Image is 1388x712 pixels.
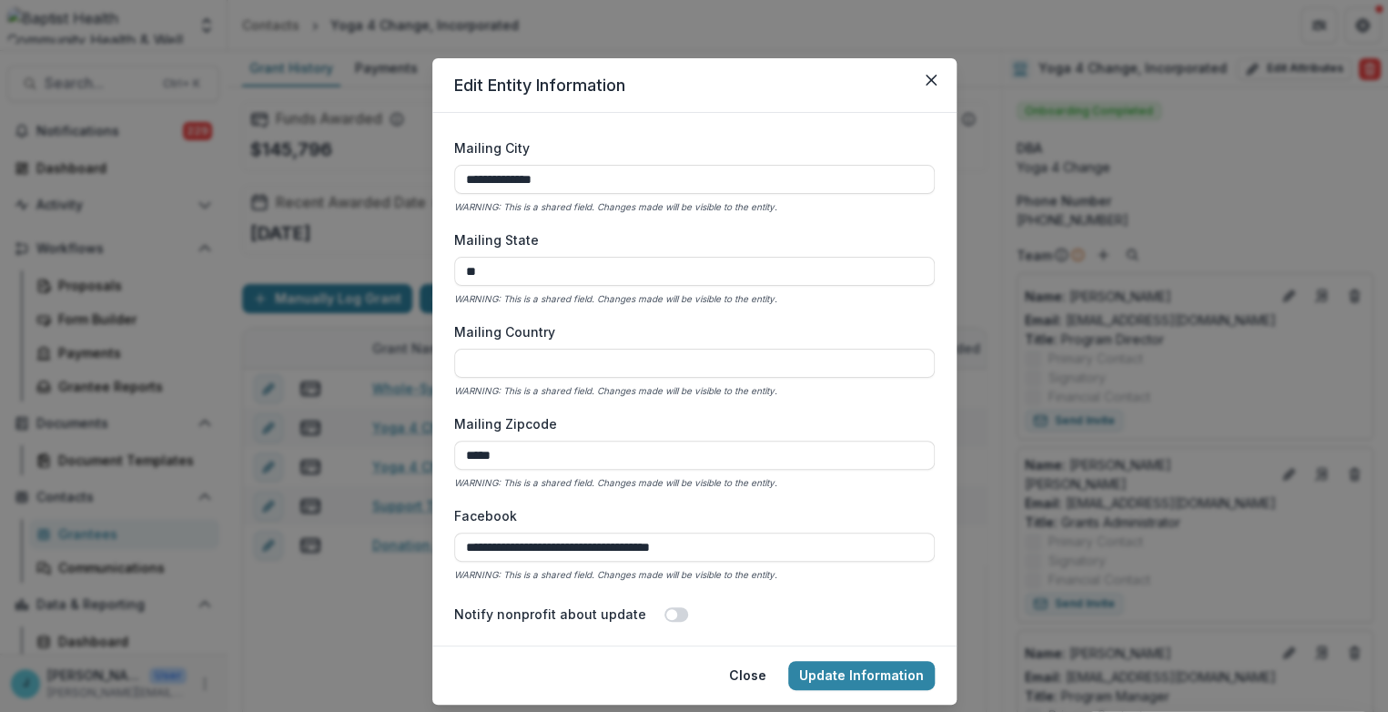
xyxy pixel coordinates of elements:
[917,66,946,95] button: Close
[454,293,777,304] i: WARNING: This is a shared field. Changes made will be visible to the entity.
[454,506,924,525] label: Facebook
[432,58,957,113] header: Edit Entity Information
[718,661,777,690] button: Close
[454,201,777,212] i: WARNING: This is a shared field. Changes made will be visible to the entity.
[454,138,924,158] label: Mailing City
[454,569,777,580] i: WARNING: This is a shared field. Changes made will be visible to the entity.
[454,477,777,488] i: WARNING: This is a shared field. Changes made will be visible to the entity.
[454,414,924,433] label: Mailing Zipcode
[454,230,924,249] label: Mailing State
[454,385,777,396] i: WARNING: This is a shared field. Changes made will be visible to the entity.
[454,322,924,341] label: Mailing Country
[788,661,935,690] button: Update Information
[454,605,646,624] label: Notify nonprofit about update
